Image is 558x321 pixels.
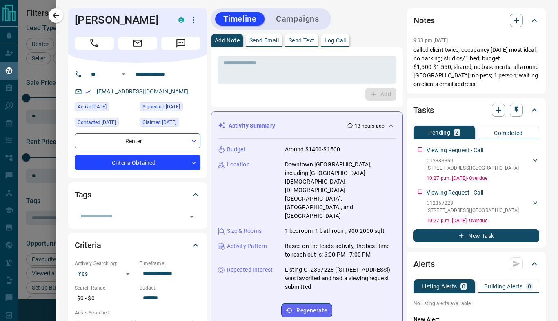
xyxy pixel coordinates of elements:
[413,300,539,307] p: No listing alerts available
[227,160,250,169] p: Location
[218,118,396,133] div: Activity Summary13 hours ago
[413,257,435,270] h2: Alerts
[75,284,136,292] p: Search Range:
[75,235,200,255] div: Criteria
[229,122,275,130] p: Activity Summary
[325,38,346,43] p: Log Call
[427,188,483,197] p: Viewing Request - Call
[227,227,262,235] p: Size & Rooms
[355,122,385,130] p: 13 hours ago
[413,46,539,89] p: called client twice; occupancy [DATE] most ideal; no parking; studios/1 bed; budget $1,500-$1,550...
[161,37,200,50] span: Message
[75,37,114,50] span: Call
[428,130,450,135] p: Pending
[75,292,136,305] p: $0 - $0
[413,229,539,242] button: New Task
[427,217,539,224] p: 10:27 p.m. [DATE] - Overdue
[413,11,539,30] div: Notes
[140,260,200,267] p: Timeframe:
[75,239,101,252] h2: Criteria
[75,185,200,204] div: Tags
[427,175,539,182] p: 10:27 p.m. [DATE] - Overdue
[215,12,265,26] button: Timeline
[118,37,157,50] span: Email
[140,284,200,292] p: Budget:
[75,102,136,114] div: Sun Sep 14 2025
[285,266,396,291] p: Listing C12357228 ([STREET_ADDRESS]) was favorited and had a viewing request submitted
[285,160,396,220] p: Downtown [GEOGRAPHIC_DATA], including [GEOGRAPHIC_DATA][DEMOGRAPHIC_DATA], [DEMOGRAPHIC_DATA][GEO...
[75,188,91,201] h2: Tags
[455,130,458,135] p: 2
[78,118,116,126] span: Contacted [DATE]
[289,38,315,43] p: Send Text
[494,130,523,136] p: Completed
[186,211,198,222] button: Open
[75,118,136,129] div: Sat Sep 13 2025
[78,103,107,111] span: Active [DATE]
[178,17,184,23] div: condos.ca
[462,283,465,289] p: 0
[413,104,434,117] h2: Tasks
[285,242,396,259] p: Based on the lead's activity, the best time to reach out is: 6:00 PM - 7:00 PM
[227,266,273,274] p: Repeated Interest
[528,283,531,289] p: 0
[75,267,136,280] div: Yes
[227,145,246,154] p: Budget
[215,38,240,43] p: Add Note
[427,164,519,172] p: [STREET_ADDRESS] , [GEOGRAPHIC_DATA]
[484,283,523,289] p: Building Alerts
[268,12,327,26] button: Campaigns
[427,157,519,164] p: C12383369
[249,38,279,43] p: Send Email
[427,155,539,173] div: C12383369[STREET_ADDRESS],[GEOGRAPHIC_DATA]
[285,145,340,154] p: Around $1400-$1500
[119,69,129,79] button: Open
[427,207,519,214] p: [STREET_ADDRESS] , [GEOGRAPHIC_DATA]
[75,133,200,148] div: Renter
[413,100,539,120] div: Tasks
[227,242,267,250] p: Activity Pattern
[413,14,435,27] h2: Notes
[413,38,448,43] p: 9:33 pm [DATE]
[427,198,539,216] div: C12357228[STREET_ADDRESS],[GEOGRAPHIC_DATA]
[75,260,136,267] p: Actively Searching:
[142,103,180,111] span: Signed up [DATE]
[140,102,200,114] div: Wed Aug 06 2025
[75,309,200,317] p: Areas Searched:
[97,88,189,95] a: [EMAIL_ADDRESS][DOMAIN_NAME]
[142,118,176,126] span: Claimed [DATE]
[422,283,457,289] p: Listing Alerts
[140,118,200,129] div: Sat Sep 13 2025
[281,303,332,317] button: Regenerate
[75,155,200,170] div: Criteria Obtained
[285,227,385,235] p: 1 bedroom, 1 bathroom, 900-2000 sqft
[427,146,483,155] p: Viewing Request - Call
[427,199,519,207] p: C12357228
[85,89,91,95] svg: Email Verified
[75,13,166,27] h1: [PERSON_NAME]
[413,254,539,274] div: Alerts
